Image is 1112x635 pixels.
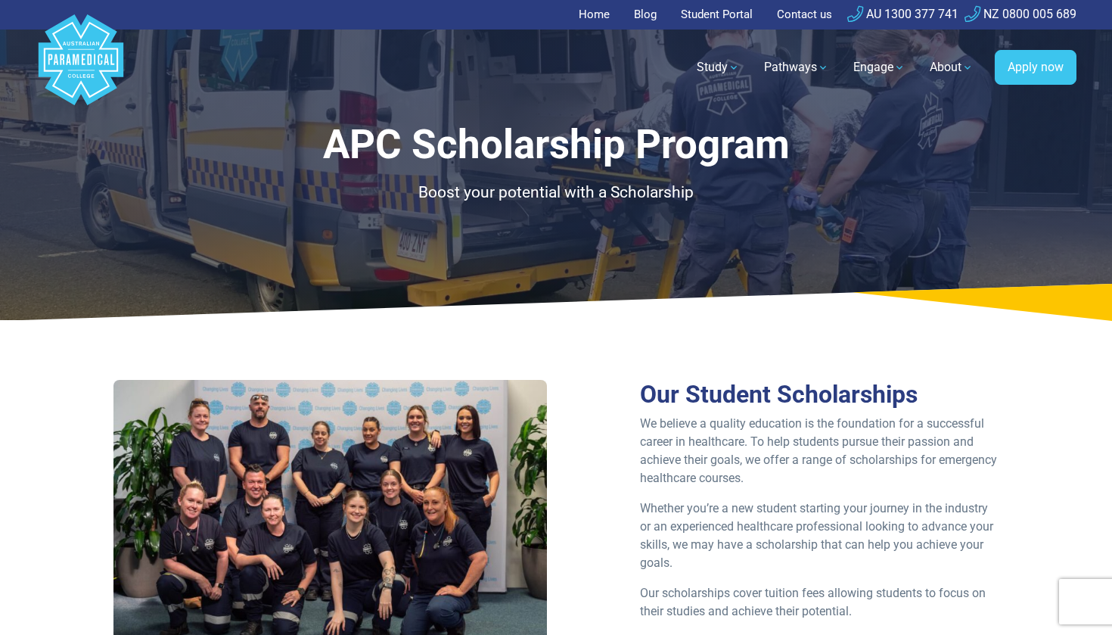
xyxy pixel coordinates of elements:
h2: Our Student Scholarships [640,380,998,409]
a: AU 1300 377 741 [847,7,958,21]
a: Study [688,46,749,89]
a: NZ 0800 005 689 [964,7,1076,21]
h1: APC Scholarship Program [113,121,999,169]
a: Engage [844,46,915,89]
a: Apply now [995,50,1076,85]
a: Pathways [755,46,838,89]
a: About [921,46,983,89]
p: Whether you’re a new student starting your journey in the industry or an experienced healthcare p... [640,500,998,572]
p: Boost your potential with a Scholarship [113,181,999,205]
p: We believe a quality education is the foundation for a successful career in healthcare. To help s... [640,415,998,487]
a: Australian Paramedical College [36,30,126,106]
p: Our scholarships cover tuition fees allowing students to focus on their studies and achieve their... [640,584,998,621]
